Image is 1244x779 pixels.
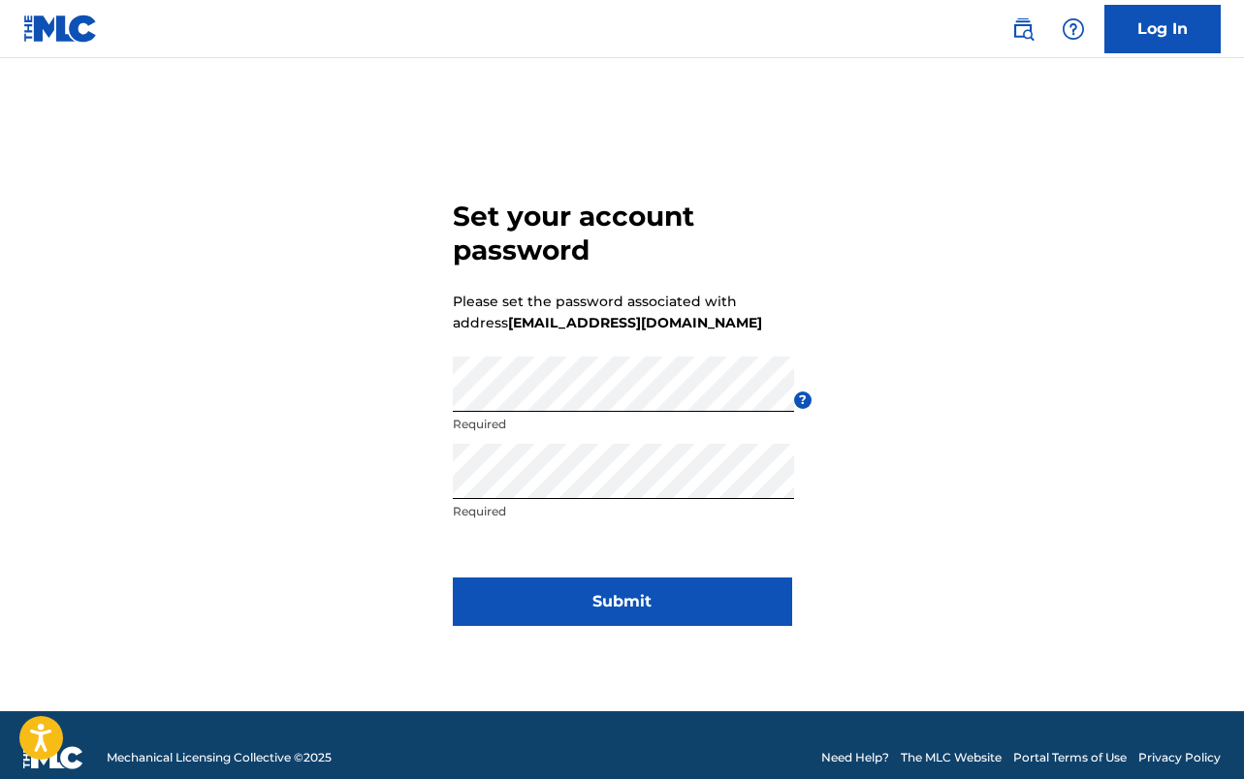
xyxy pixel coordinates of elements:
[453,200,792,267] h3: Set your account password
[821,749,889,766] a: Need Help?
[794,391,812,409] span: ?
[901,749,1002,766] a: The MLC Website
[453,416,794,433] p: Required
[107,749,332,766] span: Mechanical Licensing Collective © 2025
[1004,10,1042,48] a: Public Search
[1011,17,1035,41] img: search
[1138,749,1221,766] a: Privacy Policy
[23,15,98,43] img: MLC Logo
[453,503,794,520] p: Required
[1104,5,1221,53] a: Log In
[1054,10,1093,48] div: Help
[23,746,83,769] img: logo
[1062,17,1085,41] img: help
[1013,749,1127,766] a: Portal Terms of Use
[453,577,792,626] button: Submit
[508,314,762,331] strong: [EMAIL_ADDRESS][DOMAIN_NAME]
[453,291,762,333] p: Please set the password associated with address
